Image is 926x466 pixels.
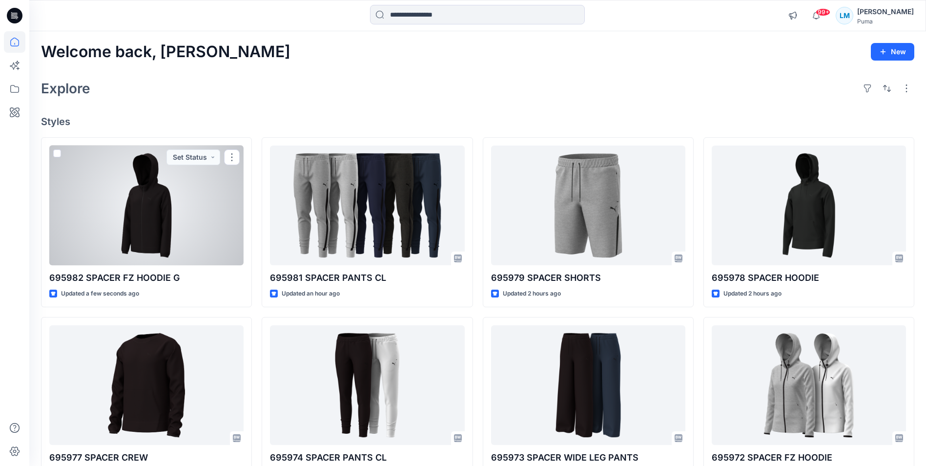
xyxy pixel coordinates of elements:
[712,271,906,285] p: 695978 SPACER HOODIE
[836,7,853,24] div: LM
[49,451,244,465] p: 695977 SPACER CREW
[712,451,906,465] p: 695972 SPACER FZ HOODIE
[491,146,685,265] a: 695979 SPACER SHORTS
[49,325,244,445] a: 695977 SPACER CREW
[270,146,464,265] a: 695981 SPACER PANTS CL
[491,325,685,445] a: 695973 SPACER WIDE LEG PANTS
[503,289,561,299] p: Updated 2 hours ago
[49,146,244,265] a: 695982 SPACER FZ HOODIE G
[270,325,464,445] a: 695974 SPACER PANTS CL
[49,271,244,285] p: 695982 SPACER FZ HOODIE G
[712,146,906,265] a: 695978 SPACER HOODIE
[491,451,685,465] p: 695973 SPACER WIDE LEG PANTS
[282,289,340,299] p: Updated an hour ago
[816,8,830,16] span: 99+
[723,289,782,299] p: Updated 2 hours ago
[41,116,914,127] h4: Styles
[871,43,914,61] button: New
[712,325,906,445] a: 695972 SPACER FZ HOODIE
[270,271,464,285] p: 695981 SPACER PANTS CL
[857,6,914,18] div: [PERSON_NAME]
[61,289,139,299] p: Updated a few seconds ago
[857,18,914,25] div: Puma
[491,271,685,285] p: 695979 SPACER SHORTS
[270,451,464,465] p: 695974 SPACER PANTS CL
[41,81,90,96] h2: Explore
[41,43,290,61] h2: Welcome back, [PERSON_NAME]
